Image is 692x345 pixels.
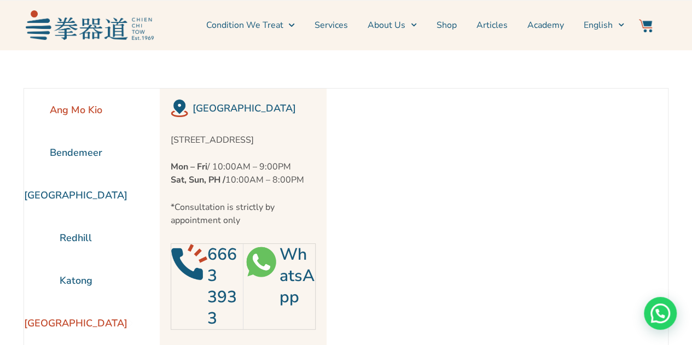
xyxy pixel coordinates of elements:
[171,160,316,186] p: / 10:00AM – 9:00PM 10:00AM – 8:00PM
[171,133,316,147] p: [STREET_ADDRESS]
[279,243,314,308] a: WhatsApp
[639,19,652,32] img: Website Icon-03
[193,101,316,116] h2: [GEOGRAPHIC_DATA]
[207,243,237,330] a: 6663 3933
[584,11,624,39] a: English
[476,11,508,39] a: Articles
[368,11,417,39] a: About Us
[437,11,457,39] a: Shop
[159,11,624,39] nav: Menu
[527,11,564,39] a: Academy
[206,11,294,39] a: Condition We Treat
[584,19,613,32] span: English
[171,201,316,227] p: *Consultation is strictly by appointment only
[315,11,348,39] a: Services
[171,161,207,173] strong: Mon – Fri
[171,174,225,186] strong: Sat, Sun, PH /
